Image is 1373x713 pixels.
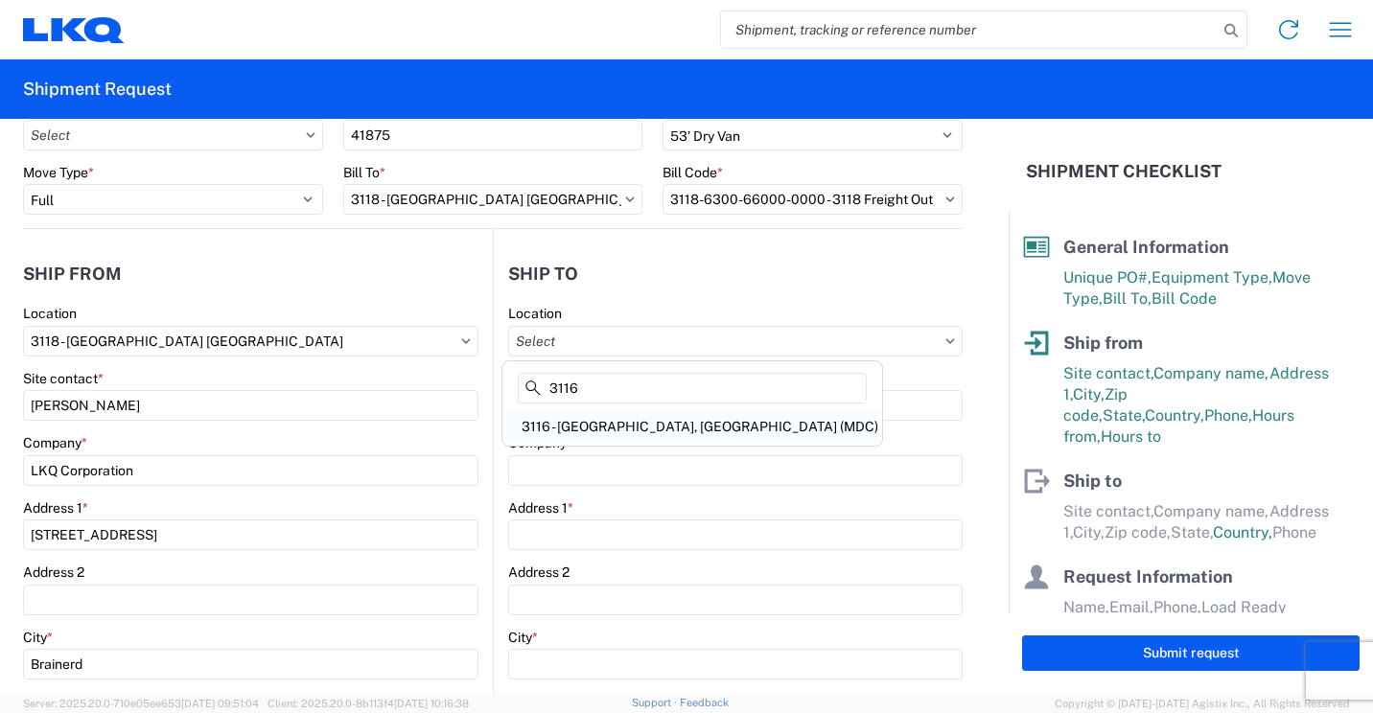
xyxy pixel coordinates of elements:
[1103,406,1145,425] span: State,
[1073,385,1105,403] span: City,
[721,11,1218,48] input: Shipment, tracking or reference number
[1063,598,1109,616] span: Name,
[508,326,963,356] input: Select
[23,629,53,646] label: City
[1152,268,1272,287] span: Equipment Type,
[1063,566,1233,586] span: Request Information
[343,184,643,215] input: Select
[23,164,94,181] label: Move Type
[508,305,562,322] label: Location
[1153,598,1201,616] span: Phone,
[1103,289,1152,308] span: Bill To,
[663,184,963,215] input: Select
[663,164,723,181] label: Bill Code
[1213,523,1272,541] span: Country,
[23,499,88,517] label: Address 1
[343,164,385,181] label: Bill To
[268,698,469,709] span: Client: 2025.20.0-8b113f4
[23,698,259,709] span: Server: 2025.20.0-710e05ee653
[1073,523,1105,541] span: City,
[1063,364,1153,382] span: Site contact,
[1063,333,1143,353] span: Ship from
[508,629,538,646] label: City
[1063,237,1229,257] span: General Information
[181,698,259,709] span: [DATE] 09:51:04
[1026,160,1222,183] h2: Shipment Checklist
[1063,268,1152,287] span: Unique PO#,
[1152,289,1217,308] span: Bill Code
[394,698,469,709] span: [DATE] 10:16:38
[23,120,323,150] input: Select
[1063,471,1122,491] span: Ship to
[23,78,172,101] h2: Shipment Request
[1105,523,1171,541] span: Zip code,
[1153,364,1269,382] span: Company name,
[23,264,122,284] h2: Ship from
[508,264,578,284] h2: Ship to
[1153,502,1269,520] span: Company name,
[1101,427,1161,446] span: Hours to
[23,326,478,356] input: Select
[680,697,729,708] a: Feedback
[506,411,878,442] div: 3116 - [GEOGRAPHIC_DATA], [GEOGRAPHIC_DATA] (MDC)
[23,434,87,451] label: Company
[508,563,570,581] label: Address 2
[23,370,104,387] label: Site contact
[1022,635,1360,671] button: Submit request
[23,563,84,581] label: Address 2
[1204,406,1252,425] span: Phone,
[1145,406,1204,425] span: Country,
[1063,502,1153,520] span: Site contact,
[1055,695,1350,712] span: Copyright © [DATE]-[DATE] Agistix Inc., All Rights Reserved
[1171,523,1213,541] span: State,
[23,305,77,322] label: Location
[1272,523,1316,541] span: Phone
[1109,598,1153,616] span: Email,
[508,499,573,517] label: Address 1
[632,697,680,708] a: Support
